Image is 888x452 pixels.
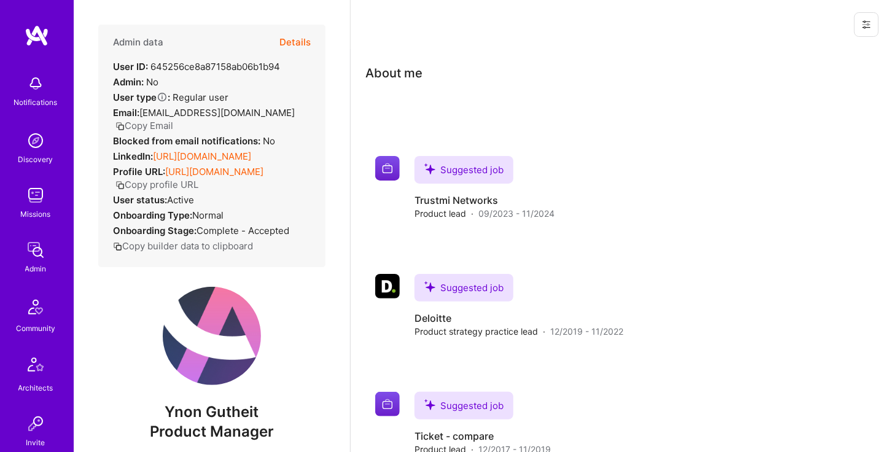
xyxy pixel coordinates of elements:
[113,134,275,147] div: No
[424,281,435,292] i: icon SuggestedTeams
[192,209,224,221] span: normal
[113,150,153,162] strong: LinkedIn:
[150,423,274,440] span: Product Manager
[424,163,435,174] i: icon SuggestedTeams
[415,311,623,325] h4: Deloitte
[375,392,400,416] img: Company logo
[113,92,170,103] strong: User type :
[415,429,551,443] h4: Ticket - compare
[415,207,466,220] span: Product lead
[25,262,47,275] div: Admin
[113,76,144,88] strong: Admin:
[26,436,45,449] div: Invite
[550,325,623,338] span: 12/2019 - 11/2022
[157,92,168,103] i: Help
[415,325,538,338] span: Product strategy practice lead
[23,238,48,262] img: admin teamwork
[113,60,280,73] div: 645256ce8a87158ab06b1b94
[113,61,148,72] strong: User ID:
[18,381,53,394] div: Architects
[113,225,197,236] strong: Onboarding Stage:
[113,91,228,104] div: Regular user
[415,274,513,302] div: Suggested job
[23,128,48,153] img: discovery
[115,178,198,191] button: Copy profile URL
[163,287,261,385] img: User Avatar
[478,207,555,220] span: 09/2023 - 11/2024
[113,209,192,221] strong: Onboarding Type:
[543,325,545,338] span: ·
[115,119,173,132] button: Copy Email
[113,240,253,252] button: Copy builder data to clipboard
[375,156,400,181] img: Company logo
[21,208,51,220] div: Missions
[365,64,423,82] div: About me
[165,166,263,177] a: [URL][DOMAIN_NAME]
[21,352,50,381] img: Architects
[139,107,295,119] span: [EMAIL_ADDRESS][DOMAIN_NAME]
[18,153,53,166] div: Discovery
[113,166,165,177] strong: Profile URL:
[415,193,555,207] h4: Trustmi Networks
[25,25,49,47] img: logo
[113,135,263,147] strong: Blocked from email notifications:
[115,181,125,190] i: icon Copy
[375,274,400,298] img: Company logo
[113,37,163,48] h4: Admin data
[98,403,325,421] span: Ynon Gutheit
[23,411,48,436] img: Invite
[197,225,289,236] span: Complete - Accepted
[113,242,122,251] i: icon Copy
[23,71,48,96] img: bell
[153,150,251,162] a: [URL][DOMAIN_NAME]
[279,25,311,60] button: Details
[16,322,55,335] div: Community
[113,107,139,119] strong: Email:
[113,194,167,206] strong: User status:
[23,183,48,208] img: teamwork
[115,122,125,131] i: icon Copy
[424,399,435,410] i: icon SuggestedTeams
[21,292,50,322] img: Community
[113,76,158,88] div: No
[167,194,194,206] span: Active
[471,207,473,220] span: ·
[415,392,513,419] div: Suggested job
[14,96,58,109] div: Notifications
[415,156,513,184] div: Suggested job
